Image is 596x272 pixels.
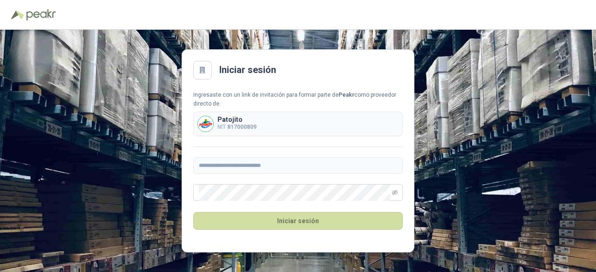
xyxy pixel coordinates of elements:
[392,190,398,195] span: eye-invisible
[217,123,257,132] p: NIT
[198,116,213,132] img: Company Logo
[193,91,403,108] div: Ingresaste con un link de invitación para formar parte de como proveedor directo de:
[11,10,24,20] img: Logo
[339,92,354,98] b: Peakr
[26,9,56,20] img: Peakr
[193,212,403,230] button: Iniciar sesión
[217,116,257,123] p: Patojito
[219,63,276,77] h2: Iniciar sesión
[227,124,257,130] b: 817000809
